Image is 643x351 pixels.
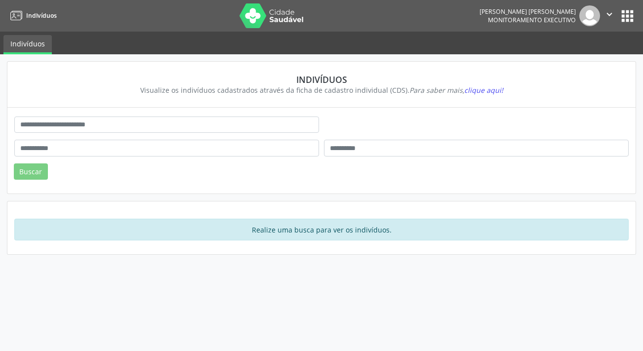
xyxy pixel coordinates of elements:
[26,11,57,20] span: Indivíduos
[14,163,48,180] button: Buscar
[409,85,503,95] i: Para saber mais,
[579,5,600,26] img: img
[488,16,576,24] span: Monitoramento Executivo
[464,85,503,95] span: clique aqui!
[21,74,622,85] div: Indivíduos
[21,85,622,95] div: Visualize os indivíduos cadastrados através da ficha de cadastro individual (CDS).
[619,7,636,25] button: apps
[480,7,576,16] div: [PERSON_NAME] [PERSON_NAME]
[14,219,629,240] div: Realize uma busca para ver os indivíduos.
[3,35,52,54] a: Indivíduos
[604,9,615,20] i: 
[7,7,57,24] a: Indivíduos
[600,5,619,26] button: 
